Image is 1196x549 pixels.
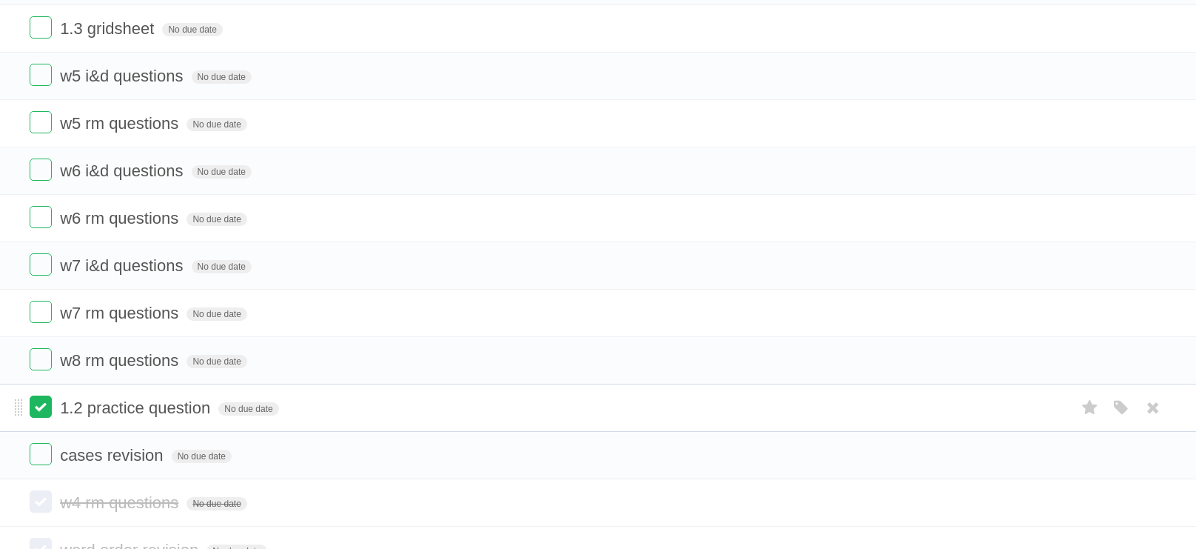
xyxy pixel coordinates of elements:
[60,256,187,275] span: w7 i&d questions
[30,16,52,39] label: Done
[30,490,52,513] label: Done
[192,260,252,273] span: No due date
[60,19,158,38] span: 1.3 gridsheet
[30,301,52,323] label: Done
[187,307,246,321] span: No due date
[30,396,52,418] label: Done
[30,64,52,86] label: Done
[60,162,187,180] span: w6 i&d questions
[1076,396,1104,420] label: Star task
[192,70,252,84] span: No due date
[30,206,52,228] label: Done
[162,23,222,36] span: No due date
[187,118,246,131] span: No due date
[60,446,167,465] span: cases revision
[60,399,214,417] span: 1.2 practice question
[60,304,182,322] span: w7 rm questions
[192,165,252,179] span: No due date
[172,450,232,463] span: No due date
[30,348,52,370] label: Done
[187,497,246,510] span: No due date
[60,114,182,133] span: w5 rm questions
[60,67,187,85] span: w5 i&d questions
[30,253,52,276] label: Done
[187,355,246,368] span: No due date
[30,443,52,465] label: Done
[60,351,182,370] span: w8 rm questions
[30,159,52,181] label: Done
[187,213,246,226] span: No due date
[218,402,278,416] span: No due date
[30,111,52,133] label: Done
[60,493,182,512] span: w4 rm questions
[60,209,182,227] span: w6 rm questions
